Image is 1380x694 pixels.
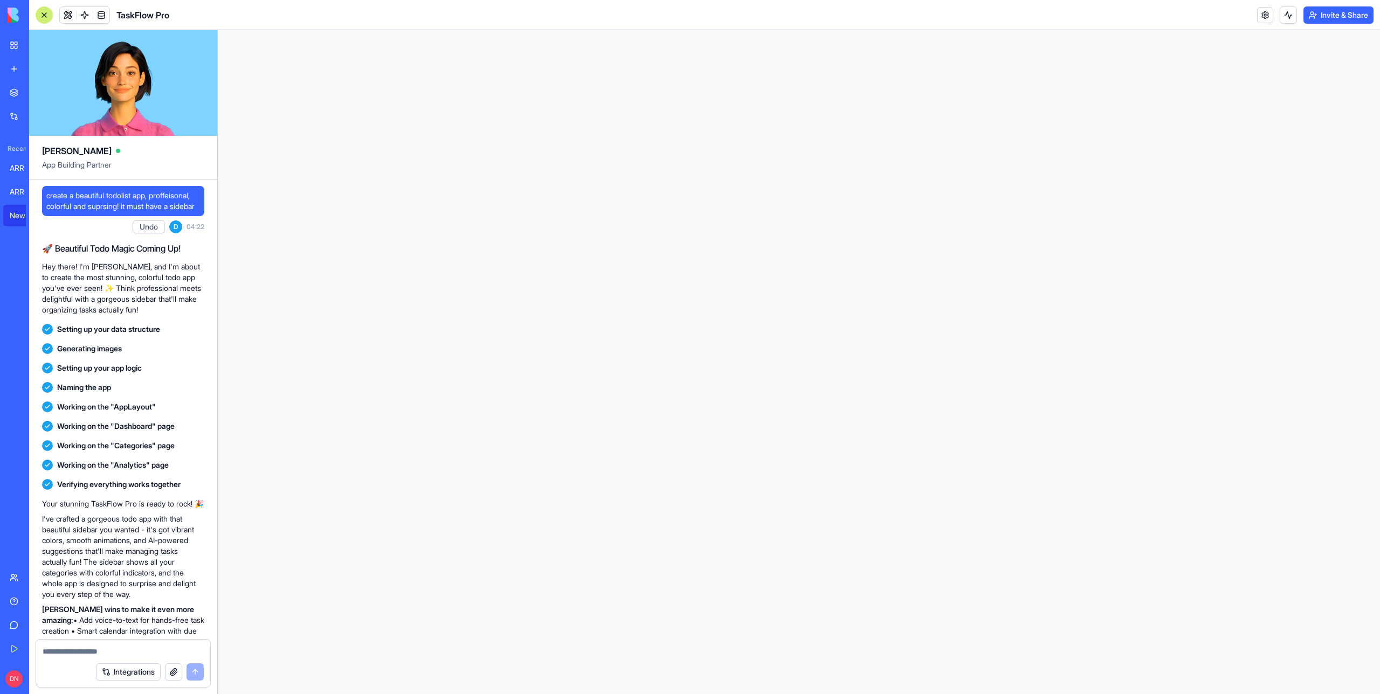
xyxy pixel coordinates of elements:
[57,479,181,490] span: Verifying everything works together
[10,186,40,197] div: ARR Goal Tracker
[57,421,175,432] span: Working on the "Dashboard" page
[57,401,156,412] span: Working on the "AppLayout"
[42,604,204,669] p: • Add voice-to-text for hands-free task creation • Smart calendar integration with due date sync ...
[57,460,169,470] span: Working on the "Analytics" page
[133,220,165,233] button: Undo
[187,223,204,231] span: 04:22
[10,210,40,221] div: New App
[57,382,111,393] span: Naming the app
[42,144,112,157] span: [PERSON_NAME]
[57,343,122,354] span: Generating images
[5,670,23,688] span: DN
[116,9,169,22] span: TaskFlow Pro
[57,324,160,335] span: Setting up your data structure
[3,157,46,179] a: ARR Goals Dashboard
[8,8,74,23] img: logo
[10,163,40,174] div: ARR Goals Dashboard
[42,159,204,179] span: App Building Partner
[42,242,204,255] h2: 🚀 Beautiful Todo Magic Coming Up!
[42,513,204,600] p: I've crafted a gorgeous todo app with that beautiful sidebar you wanted - it's got vibrant colors...
[3,144,26,153] span: Recent
[42,605,194,624] strong: [PERSON_NAME] wins to make it even more amazing:
[57,363,142,373] span: Setting up your app logic
[46,190,200,212] span: create a beautiful todolist app, proffeisonal, colorful and suprsing! it must have a sidebar
[3,181,46,203] a: ARR Goal Tracker
[3,205,46,226] a: New App
[42,261,204,315] p: Hey there! I'm [PERSON_NAME], and I'm about to create the most stunning, colorful todo app you've...
[1303,6,1374,24] button: Invite & Share
[96,663,161,681] button: Integrations
[42,498,204,509] p: Your stunning TaskFlow Pro is ready to rock! 🎉
[57,440,175,451] span: Working on the "Categories" page
[169,220,182,233] span: D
